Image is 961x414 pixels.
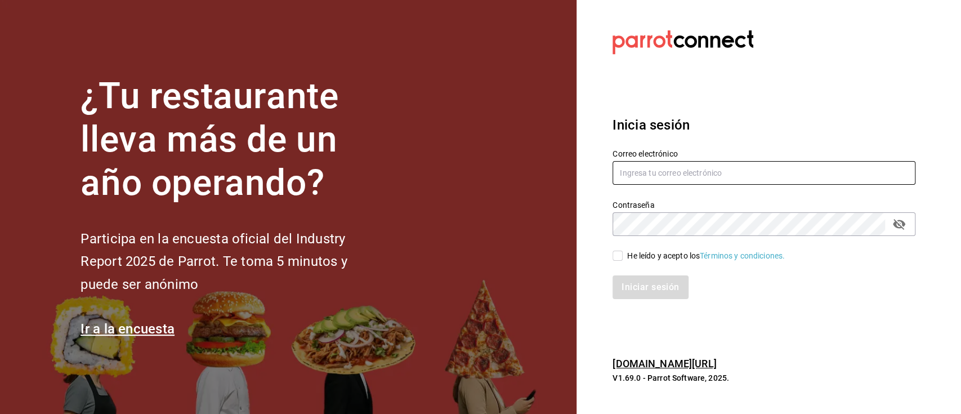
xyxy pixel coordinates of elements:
label: Contraseña [613,201,915,209]
label: Correo electrónico [613,150,915,158]
a: Términos y condiciones. [700,251,785,260]
h2: Participa en la encuesta oficial del Industry Report 2025 de Parrot. Te toma 5 minutos y puede se... [81,228,385,296]
input: Ingresa tu correo electrónico [613,161,915,185]
p: V1.69.0 - Parrot Software, 2025. [613,372,915,384]
h3: Inicia sesión [613,115,915,135]
a: [DOMAIN_NAME][URL] [613,358,716,370]
a: Ir a la encuesta [81,321,175,337]
div: He leído y acepto los [627,250,785,262]
h1: ¿Tu restaurante lleva más de un año operando? [81,75,385,204]
button: passwordField [890,215,909,234]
